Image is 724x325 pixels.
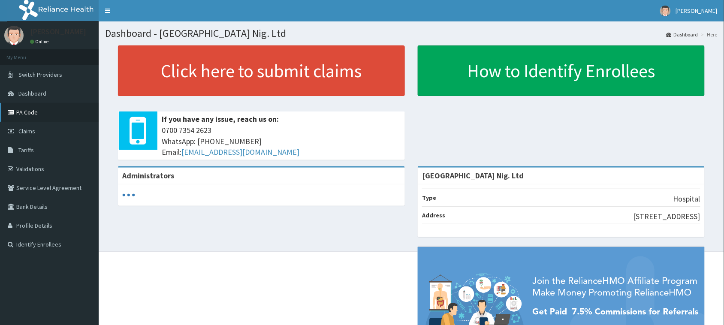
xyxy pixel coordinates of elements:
svg: audio-loading [122,189,135,202]
img: User Image [4,26,24,45]
b: Administrators [122,171,174,181]
strong: [GEOGRAPHIC_DATA] Nig. Ltd [422,171,524,181]
a: Click here to submit claims [118,45,405,96]
p: Hospital [673,193,700,205]
span: 0700 7354 2623 WhatsApp: [PHONE_NUMBER] Email: [162,125,401,158]
span: Tariffs [18,146,34,154]
li: Here [699,31,718,38]
span: Claims [18,127,35,135]
a: How to Identify Enrollees [418,45,705,96]
p: [STREET_ADDRESS] [633,211,700,222]
span: Switch Providers [18,71,62,78]
b: Type [422,194,436,202]
span: [PERSON_NAME] [676,7,718,15]
span: Dashboard [18,90,46,97]
p: [PERSON_NAME] [30,28,86,36]
a: Dashboard [667,31,698,38]
b: Address [422,211,445,219]
b: If you have any issue, reach us on: [162,114,279,124]
a: [EMAIL_ADDRESS][DOMAIN_NAME] [181,147,299,157]
h1: Dashboard - [GEOGRAPHIC_DATA] Nig. Ltd [105,28,718,39]
img: User Image [660,6,671,16]
a: Online [30,39,51,45]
